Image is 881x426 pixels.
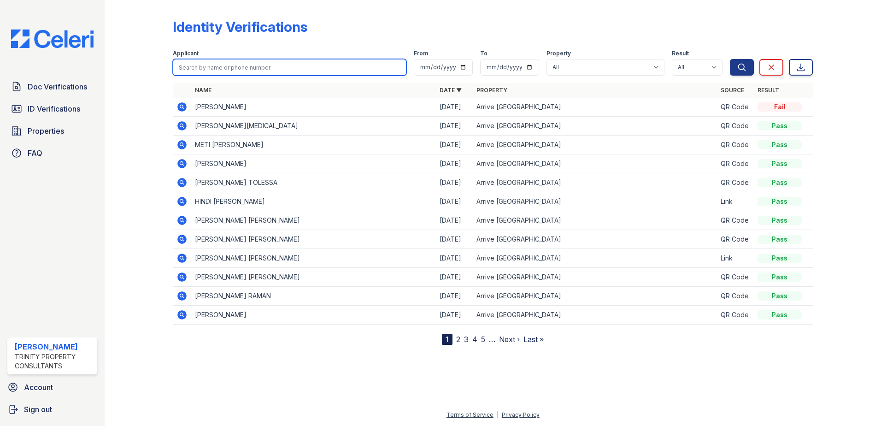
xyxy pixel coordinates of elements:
div: Trinity Property Consultants [15,352,94,371]
a: Sign out [4,400,101,419]
a: Last » [523,335,544,344]
td: Arrive [GEOGRAPHIC_DATA] [473,287,717,306]
div: Pass [758,140,802,149]
td: [PERSON_NAME] [191,154,436,173]
td: HINDI [PERSON_NAME] [191,192,436,211]
div: Identity Verifications [173,18,307,35]
a: Name [195,87,211,94]
a: Source [721,87,744,94]
td: [PERSON_NAME] RAMAN [191,287,436,306]
div: Fail [758,102,802,112]
td: QR Code [717,268,754,287]
td: [DATE] [436,154,473,173]
td: QR Code [717,173,754,192]
span: Doc Verifications [28,81,87,92]
label: Result [672,50,689,57]
td: [PERSON_NAME] [PERSON_NAME] [191,249,436,268]
div: Pass [758,159,802,168]
td: Arrive [GEOGRAPHIC_DATA] [473,211,717,230]
td: [PERSON_NAME] [PERSON_NAME] [191,230,436,249]
td: [PERSON_NAME] [PERSON_NAME] [191,268,436,287]
div: Pass [758,310,802,319]
a: Terms of Service [446,411,493,418]
td: [DATE] [436,173,473,192]
td: Arrive [GEOGRAPHIC_DATA] [473,173,717,192]
div: | [497,411,499,418]
td: [DATE] [436,211,473,230]
a: Properties [7,122,97,140]
td: QR Code [717,287,754,306]
td: [PERSON_NAME][MEDICAL_DATA] [191,117,436,136]
div: Pass [758,197,802,206]
td: [DATE] [436,192,473,211]
td: Arrive [GEOGRAPHIC_DATA] [473,136,717,154]
div: Pass [758,235,802,244]
td: Arrive [GEOGRAPHIC_DATA] [473,230,717,249]
td: QR Code [717,154,754,173]
td: [DATE] [436,98,473,117]
td: Arrive [GEOGRAPHIC_DATA] [473,249,717,268]
img: CE_Logo_Blue-a8612792a0a2168367f1c8372b55b34899dd931a85d93a1a3d3e32e68fde9ad4.png [4,30,101,48]
label: To [480,50,487,57]
a: 4 [472,335,477,344]
td: [DATE] [436,249,473,268]
a: Property [476,87,507,94]
a: 3 [464,335,469,344]
label: Applicant [173,50,199,57]
div: Pass [758,272,802,282]
td: [DATE] [436,268,473,287]
td: Link [717,249,754,268]
td: METI [PERSON_NAME] [191,136,436,154]
td: [DATE] [436,230,473,249]
div: Pass [758,216,802,225]
td: Link [717,192,754,211]
td: QR Code [717,136,754,154]
span: FAQ [28,148,42,159]
a: 2 [456,335,460,344]
a: FAQ [7,144,97,162]
td: [DATE] [436,287,473,306]
td: Arrive [GEOGRAPHIC_DATA] [473,306,717,325]
div: Pass [758,178,802,187]
td: Arrive [GEOGRAPHIC_DATA] [473,268,717,287]
td: QR Code [717,211,754,230]
td: Arrive [GEOGRAPHIC_DATA] [473,117,717,136]
label: From [414,50,428,57]
span: Properties [28,125,64,136]
input: Search by name or phone number [173,59,406,76]
span: Sign out [24,404,52,415]
span: … [489,334,495,345]
a: 5 [481,335,485,344]
td: Arrive [GEOGRAPHIC_DATA] [473,154,717,173]
a: Doc Verifications [7,77,97,96]
div: Pass [758,254,802,263]
div: Pass [758,291,802,301]
div: Pass [758,121,802,130]
td: Arrive [GEOGRAPHIC_DATA] [473,98,717,117]
td: [PERSON_NAME] [191,306,436,325]
div: [PERSON_NAME] [15,341,94,352]
td: [DATE] [436,306,473,325]
a: Result [758,87,779,94]
td: [DATE] [436,136,473,154]
a: Account [4,378,101,396]
td: [DATE] [436,117,473,136]
td: QR Code [717,230,754,249]
a: Privacy Policy [502,411,540,418]
a: ID Verifications [7,100,97,118]
td: QR Code [717,306,754,325]
a: Date ▼ [440,87,462,94]
td: [PERSON_NAME] TOLESSA [191,173,436,192]
div: 1 [442,334,452,345]
a: Next › [499,335,520,344]
span: ID Verifications [28,103,80,114]
td: Arrive [GEOGRAPHIC_DATA] [473,192,717,211]
label: Property [546,50,571,57]
td: [PERSON_NAME] [PERSON_NAME] [191,211,436,230]
td: QR Code [717,117,754,136]
td: [PERSON_NAME] [191,98,436,117]
span: Account [24,382,53,393]
td: QR Code [717,98,754,117]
